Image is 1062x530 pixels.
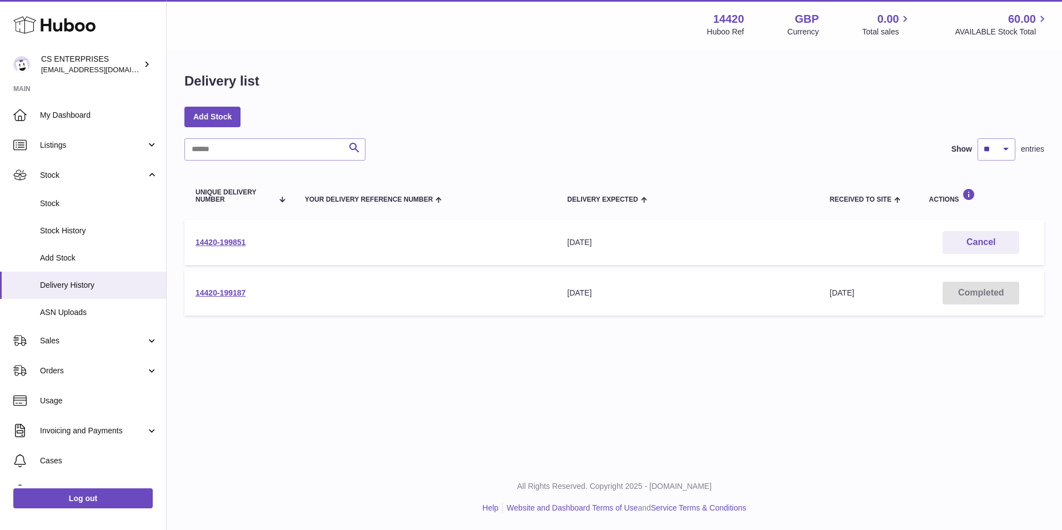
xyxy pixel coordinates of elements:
span: [EMAIL_ADDRESS][DOMAIN_NAME] [41,65,163,74]
span: Sales [40,336,146,346]
span: [DATE] [830,288,854,297]
span: ASN Uploads [40,307,158,318]
span: Add Stock [40,253,158,263]
a: 0.00 Total sales [862,12,911,37]
span: Invoicing and Payments [40,426,146,436]
span: Stock [40,170,146,181]
div: Currency [788,27,819,37]
span: AVAILABLE Stock Total [955,27,1049,37]
label: Show [951,144,972,154]
span: Stock [40,198,158,209]
span: Cases [40,456,158,466]
h1: Delivery list [184,72,259,90]
span: Unique Delivery Number [196,189,273,203]
a: Add Stock [184,107,241,127]
a: 14420-199187 [196,288,246,297]
strong: 14420 [713,12,744,27]
strong: GBP [795,12,819,27]
a: 14420-199851 [196,238,246,247]
span: Usage [40,396,158,406]
img: internalAdmin-14420@internal.huboo.com [13,56,30,73]
a: Log out [13,488,153,508]
span: Orders [40,366,146,376]
span: 0.00 [878,12,899,27]
span: Total sales [862,27,911,37]
div: [DATE] [567,288,808,298]
span: entries [1021,144,1044,154]
span: Delivery History [40,280,158,291]
span: 60.00 [1008,12,1036,27]
a: Website and Dashboard Terms of Use [507,503,638,512]
span: Delivery Expected [567,196,638,203]
span: Your Delivery Reference Number [305,196,433,203]
span: Received to Site [830,196,891,203]
div: [DATE] [567,237,808,248]
span: Listings [40,140,146,151]
div: Huboo Ref [707,27,744,37]
a: Help [483,503,499,512]
button: Cancel [943,231,1019,254]
a: 60.00 AVAILABLE Stock Total [955,12,1049,37]
div: CS ENTERPRISES [41,54,141,75]
span: Stock History [40,226,158,236]
span: My Dashboard [40,110,158,121]
li: and [503,503,746,513]
div: Actions [929,188,1033,203]
a: Service Terms & Conditions [651,503,747,512]
p: All Rights Reserved. Copyright 2025 - [DOMAIN_NAME] [176,481,1053,492]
